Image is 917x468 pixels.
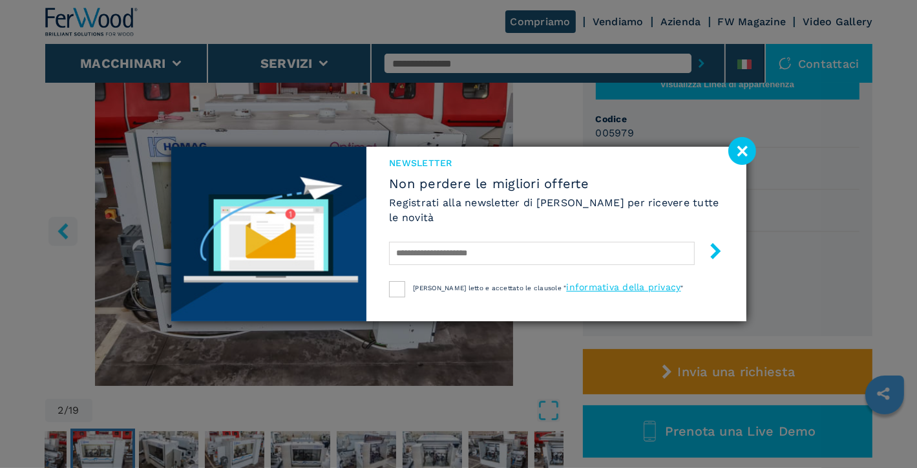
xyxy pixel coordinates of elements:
[389,176,723,191] span: Non perdere le migliori offerte
[413,284,566,292] span: [PERSON_NAME] letto e accettato le clausole "
[389,156,723,169] span: NEWSLETTER
[171,147,367,321] img: Newsletter image
[389,195,723,225] h6: Registrati alla newsletter di [PERSON_NAME] per ricevere tutte le novità
[695,238,724,268] button: submit-button
[681,284,684,292] span: "
[566,282,680,292] a: informativa della privacy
